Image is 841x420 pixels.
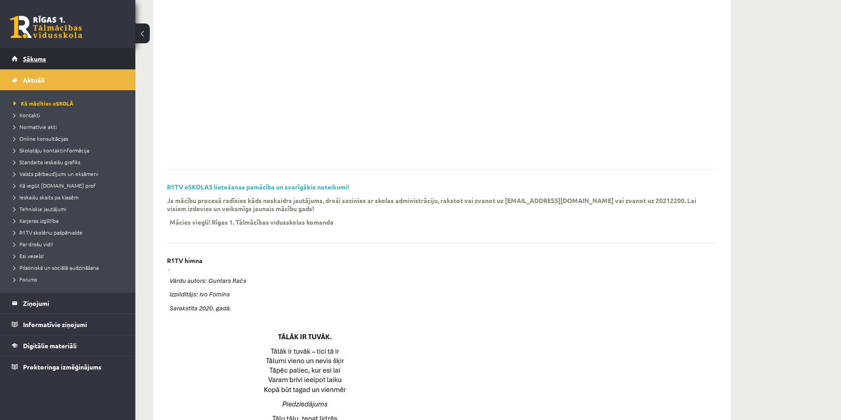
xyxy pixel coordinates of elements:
[14,135,68,142] span: Online konsultācijas
[170,218,210,226] p: Mācies viegli!
[14,158,126,166] a: Standarta ieskaišu grafiks
[14,181,126,189] a: Kā iegūt [DOMAIN_NAME] prof
[14,123,126,131] a: Normatīvie akti
[14,217,126,225] a: Karjeras izglītība
[14,146,126,154] a: Skolotāju kontaktinformācija
[23,342,77,350] span: Digitālie materiāli
[14,134,126,143] a: Online konsultācijas
[14,158,80,166] span: Standarta ieskaišu grafiks
[23,76,45,84] span: Aktuāli
[23,293,124,314] legend: Ziņojumi
[12,69,124,90] a: Aktuāli
[14,276,37,283] span: Forums
[12,356,124,377] a: Proktoringa izmēģinājums
[14,228,126,236] a: R1TV skolēnu pašpārvalde
[14,240,126,248] a: Par drošu vidi!
[14,240,53,248] span: Par drošu vidi!
[167,196,704,212] p: Ja mācību procesā radīsies kāds neskaidrs jautājums, droši sazinies ar skolas administrāciju, rak...
[14,182,96,189] span: Kā iegūt [DOMAIN_NAME] prof
[14,170,126,178] a: Valsts pārbaudījumi un eksāmeni
[14,252,126,260] a: Esi vesels!
[23,55,46,63] span: Sākums
[14,205,66,212] span: Tehniskie jautājumi
[23,314,124,335] legend: Informatīvie ziņojumi
[14,170,98,177] span: Valsts pārbaudījumi un eksāmeni
[14,264,99,271] span: Pilsoniskā un sociālā audzināšana
[14,123,57,130] span: Normatīvie akti
[14,111,40,119] span: Kontakti
[167,257,203,264] p: R1TV himna
[14,275,126,283] a: Forums
[14,229,83,236] span: R1TV skolēnu pašpārvalde
[12,335,124,356] a: Digitālie materiāli
[12,314,124,335] a: Informatīvie ziņojumi
[14,205,126,213] a: Tehniskie jautājumi
[10,16,82,38] a: Rīgas 1. Tālmācības vidusskola
[14,263,126,272] a: Pilsoniskā un sociālā audzināšana
[14,252,44,259] span: Esi vesels!
[14,194,79,201] span: Ieskaišu skaits pa klasēm
[14,111,126,119] a: Kontakti
[14,193,126,201] a: Ieskaišu skaits pa klasēm
[14,100,74,107] span: Kā mācīties eSKOLĀ
[12,48,124,69] a: Sākums
[212,218,333,226] p: Rīgas 1. Tālmācības vidusskolas komanda
[14,217,59,224] span: Karjeras izglītība
[14,99,126,107] a: Kā mācīties eSKOLĀ
[167,183,349,191] a: R1TV eSKOLAS lietošanas pamācība un svarīgākie noteikumi!
[23,363,102,371] span: Proktoringa izmēģinājums
[14,147,89,154] span: Skolotāju kontaktinformācija
[12,293,124,314] a: Ziņojumi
